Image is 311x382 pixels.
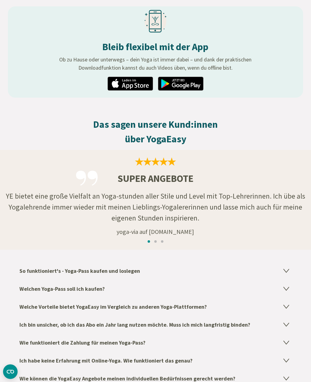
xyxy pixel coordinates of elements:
[19,316,292,334] h4: Ich bin unsicher, ob ich das Abo ein Jahr lang nutzen möchte. Muss ich mich langfristig binden?
[52,55,259,72] span: Ob zu Hause oder unterwegs – dein Yoga ist immer dabei – und dank der praktischen Downloadfunktio...
[19,280,292,298] h4: Welchen Yoga-Pass soll ich kaufen?
[158,77,203,91] img: app_googleplay_de.png
[19,262,292,280] h4: So funktioniert's - Yoga-Pass kaufen und loslegen
[102,41,208,53] h2: Bleib flexibel mit der App
[108,77,153,91] img: app_appstore_de.png
[19,298,292,316] h4: Welche Vorteile bietet YogaEasy im Vergleich zu anderen Yoga-Plattformen?
[3,364,18,379] button: CMP-Widget öffnen
[19,352,292,370] h4: Ich habe keine Erfahrung mit Online-Yoga. Wie funktioniert das genau?
[19,334,292,352] h4: Wie funktioniert die Zahlung für meinen Yoga-Pass?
